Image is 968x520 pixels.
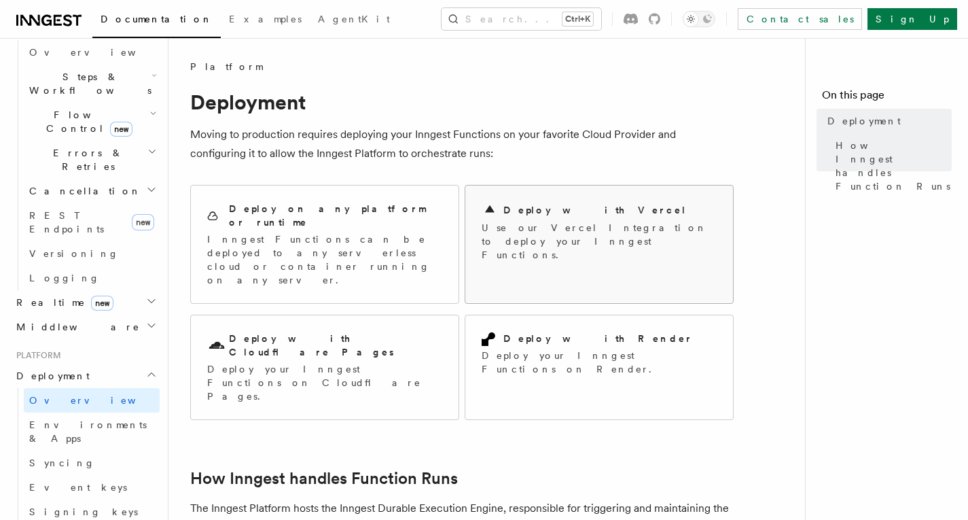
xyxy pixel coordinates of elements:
[503,203,687,217] h2: Deploy with Vercel
[24,241,160,266] a: Versioning
[101,14,213,24] span: Documentation
[229,332,442,359] h2: Deploy with Cloudflare Pages
[310,4,398,37] a: AgentKit
[29,47,169,58] span: Overview
[207,336,226,356] svg: Cloudflare
[29,482,127,493] span: Event keys
[24,475,160,500] a: Event keys
[24,103,160,141] button: Flow Controlnew
[24,40,160,65] a: Overview
[24,179,160,203] button: Cancellation
[190,90,734,114] h1: Deployment
[24,266,160,290] a: Logging
[92,4,221,38] a: Documentation
[29,210,104,235] span: REST Endpoints
[24,70,151,97] span: Steps & Workflows
[190,60,262,73] span: Platform
[11,369,90,383] span: Deployment
[827,114,901,128] span: Deployment
[29,395,169,406] span: Overview
[29,273,100,283] span: Logging
[207,232,442,287] p: Inngest Functions can be deployed to any serverless cloud or container running on any server.
[24,65,160,103] button: Steps & Workflows
[29,506,138,517] span: Signing keys
[867,8,957,30] a: Sign Up
[683,11,715,27] button: Toggle dark mode
[11,290,160,315] button: Realtimenew
[29,419,147,444] span: Environments & Apps
[207,362,442,403] p: Deploy your Inngest Functions on Cloudflare Pages.
[822,87,952,109] h4: On this page
[190,125,734,163] p: Moving to production requires deploying your Inngest Functions on your favorite Cloud Provider an...
[442,8,601,30] button: Search...Ctrl+K
[24,108,149,135] span: Flow Control
[11,296,113,309] span: Realtime
[503,332,693,345] h2: Deploy with Render
[24,451,160,475] a: Syncing
[11,40,160,290] div: Inngest Functions
[24,203,160,241] a: REST Endpointsnew
[110,122,132,137] span: new
[822,109,952,133] a: Deployment
[221,4,310,37] a: Examples
[738,8,862,30] a: Contact sales
[836,139,952,193] span: How Inngest handles Function Runs
[24,388,160,413] a: Overview
[190,469,458,488] a: How Inngest handles Function Runs
[465,315,734,420] a: Deploy with RenderDeploy your Inngest Functions on Render.
[91,296,113,311] span: new
[229,202,442,229] h2: Deploy on any platform or runtime
[24,146,147,173] span: Errors & Retries
[229,14,302,24] span: Examples
[318,14,390,24] span: AgentKit
[190,315,459,420] a: Deploy with Cloudflare PagesDeploy your Inngest Functions on Cloudflare Pages.
[830,133,952,198] a: How Inngest handles Function Runs
[465,185,734,304] a: Deploy with VercelUse our Vercel Integration to deploy your Inngest Functions.
[132,214,154,230] span: new
[562,12,593,26] kbd: Ctrl+K
[11,315,160,339] button: Middleware
[11,364,160,388] button: Deployment
[11,320,140,334] span: Middleware
[11,350,61,361] span: Platform
[482,349,717,376] p: Deploy your Inngest Functions on Render.
[24,184,141,198] span: Cancellation
[24,413,160,451] a: Environments & Apps
[24,141,160,179] button: Errors & Retries
[190,185,459,304] a: Deploy on any platform or runtimeInngest Functions can be deployed to any serverless cloud or con...
[29,248,119,259] span: Versioning
[482,221,717,262] p: Use our Vercel Integration to deploy your Inngest Functions.
[29,457,95,468] span: Syncing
